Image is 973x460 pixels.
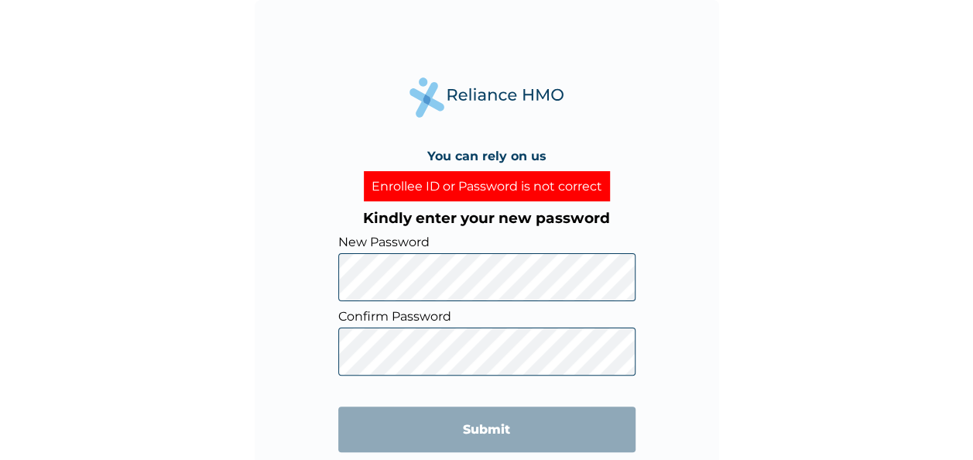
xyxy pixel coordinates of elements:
label: Confirm Password [338,309,636,324]
label: New Password [338,235,636,249]
h4: You can rely on us [427,149,546,163]
input: Submit [338,407,636,452]
div: Enrollee ID or Password is not correct [364,171,610,201]
h3: Kindly enter your new password [338,209,636,227]
img: Reliance Health's Logo [409,77,564,117]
